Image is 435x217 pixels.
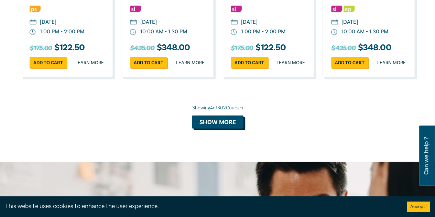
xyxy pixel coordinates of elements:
[130,6,141,12] img: Substantive Law
[231,57,268,68] a: Add to cart
[331,6,342,12] img: Substantive Law
[341,18,358,26] div: [DATE]
[276,59,305,66] a: Learn more
[130,57,167,68] a: Add to cart
[241,28,285,36] div: 1:00 PM - 2:00 PM
[30,43,85,54] h3: $ 122.50
[341,28,388,36] div: 10:00 AM - 1:30 PM
[331,43,355,54] span: $435.00
[5,202,396,211] div: This website uses cookies to enhance the user experience.
[130,43,190,54] h3: $ 348.00
[21,105,415,111] div: Showing 4 of 302 Courses
[331,20,338,26] img: calendar
[331,57,368,68] a: Add to cart
[30,20,36,26] img: calendar
[241,18,258,26] div: [DATE]
[176,59,205,66] a: Learn more
[130,29,136,35] img: watch
[377,59,406,66] a: Learn more
[140,28,187,36] div: 10:00 AM - 1:30 PM
[130,20,137,26] img: calendar
[140,18,157,26] div: [DATE]
[30,43,52,54] span: $175.00
[30,29,36,35] img: watch
[231,20,238,26] img: calendar
[423,130,429,182] span: Can we help ?
[192,116,243,129] button: Show more
[231,43,253,54] span: $175.00
[130,43,154,54] span: $435.00
[407,202,430,212] button: Accept cookies
[231,6,242,12] img: Substantive Law
[30,57,67,68] a: Add to cart
[231,29,237,35] img: watch
[331,43,391,54] h3: $ 348.00
[331,29,337,35] img: watch
[231,43,286,54] h3: $ 122.50
[75,59,104,66] a: Learn more
[30,6,41,12] img: Professional Skills
[40,28,84,36] div: 1:00 PM - 2:00 PM
[40,18,56,26] div: [DATE]
[344,6,355,12] img: Ethics & Professional Responsibility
